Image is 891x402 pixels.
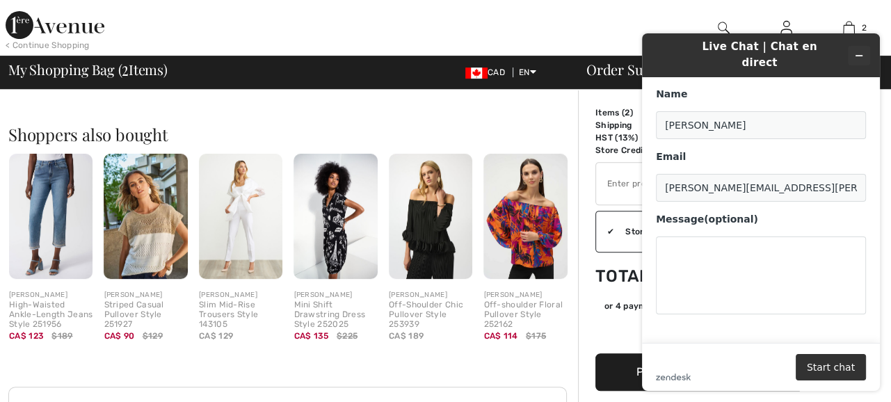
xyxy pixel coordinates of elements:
[8,63,168,77] span: My Shopping Bag ( Items)
[51,330,72,342] span: $189
[631,22,891,402] iframe: Find more information here
[604,300,804,312] div: or 4 payments of with
[596,225,614,238] div: ✔
[389,154,472,280] img: Off-Shoulder Chic Pullover Style 253939
[595,252,677,300] td: Total
[199,154,282,280] img: Slim Mid-Rise Trousers Style 143105
[595,317,804,348] iframe: PayPal-paypal
[465,67,511,77] span: CAD
[294,300,377,329] div: Mini Shift Drawstring Dress Style 252025
[519,67,536,77] span: EN
[9,154,93,280] img: High-Waisted Ankle-Length Jeans Style 251956
[199,331,233,341] span: CA$ 129
[862,22,867,34] span: 2
[143,330,163,342] span: $129
[104,331,134,341] span: CA$ 90
[122,59,129,77] span: 2
[595,106,677,119] td: Items ( )
[570,63,883,77] div: Order Summary
[843,19,855,36] img: My Bag
[526,330,546,342] span: $175
[31,10,59,22] span: Chat
[294,331,328,341] span: CA$ 135
[389,300,472,329] div: Off-Shoulder Chic Pullover Style 253939
[483,154,567,280] img: Off-shoulder Floral Pullover Style 252162
[483,290,567,300] div: [PERSON_NAME]
[780,19,792,36] img: My Info
[104,290,187,300] div: [PERSON_NAME]
[595,144,677,156] td: Store Credit
[389,331,424,341] span: CA$ 189
[595,353,804,391] button: Proceed to Payment
[625,108,629,118] span: 2
[718,19,730,36] img: search the website
[483,331,517,341] span: CA$ 114
[199,290,282,300] div: [PERSON_NAME]
[6,39,90,51] div: < Continue Shopping
[465,67,488,79] img: Canadian Dollar
[9,300,93,329] div: High-Waisted Ankle-Length Jeans Style 251956
[780,21,792,34] a: Sign In
[389,290,472,300] div: [PERSON_NAME]
[595,300,804,317] div: or 4 payments ofCA$ 22.88withSezzle Click to learn more about Sezzle
[9,331,44,341] span: CA$ 123
[294,290,377,300] div: [PERSON_NAME]
[294,154,377,280] img: Mini Shift Drawstring Dress Style 252025
[199,300,282,329] div: Slim Mid-Rise Trousers Style 143105
[8,126,578,143] h2: Shoppers also bought
[595,131,677,144] td: HST (13%)
[595,119,677,131] td: Shipping
[596,163,765,204] input: Promo code
[104,300,187,329] div: Striped Casual Pullover Style 251927
[614,225,757,238] div: Store Credit: 163.85
[818,19,879,36] a: 2
[6,11,104,39] img: 1ère Avenue
[104,154,187,280] img: Striped Casual Pullover Style 251927
[483,300,567,329] div: Off-shoulder Floral Pullover Style 252162
[337,330,358,342] span: $225
[9,290,93,300] div: [PERSON_NAME]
